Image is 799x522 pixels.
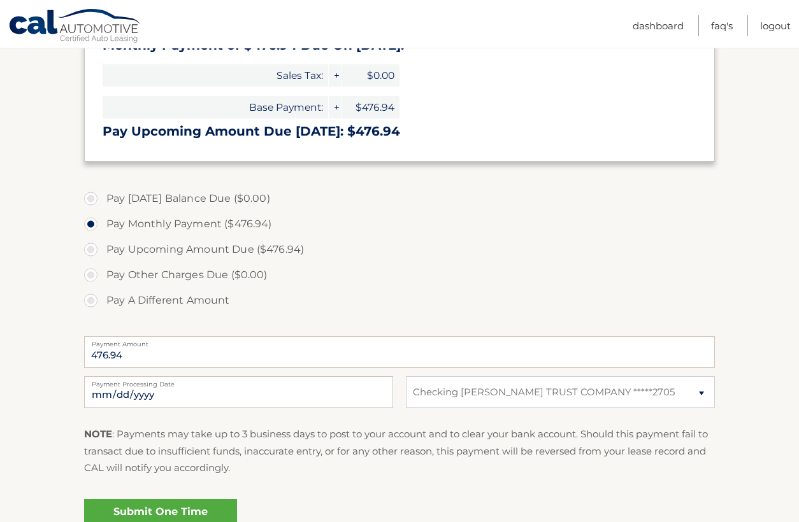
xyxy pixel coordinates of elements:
p: : Payments may take up to 3 business days to post to your account and to clear your bank account.... [84,426,715,476]
h3: Pay Upcoming Amount Due [DATE]: $476.94 [103,123,696,139]
span: $476.94 [342,96,399,118]
label: Pay Other Charges Due ($0.00) [84,262,715,288]
label: Pay Monthly Payment ($476.94) [84,211,715,237]
span: $0.00 [342,64,399,87]
span: Base Payment: [103,96,328,118]
a: Cal Automotive [8,8,142,45]
a: FAQ's [711,15,733,36]
strong: NOTE [84,428,112,440]
label: Payment Amount [84,336,715,346]
input: Payment Date [84,376,393,408]
label: Pay Upcoming Amount Due ($476.94) [84,237,715,262]
label: Payment Processing Date [84,376,393,386]
label: Pay A Different Amount [84,288,715,313]
a: Logout [760,15,791,36]
span: Sales Tax: [103,64,328,87]
span: + [329,96,342,118]
label: Pay [DATE] Balance Due ($0.00) [84,186,715,211]
a: Dashboard [633,15,684,36]
input: Payment Amount [84,336,715,368]
span: + [329,64,342,87]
